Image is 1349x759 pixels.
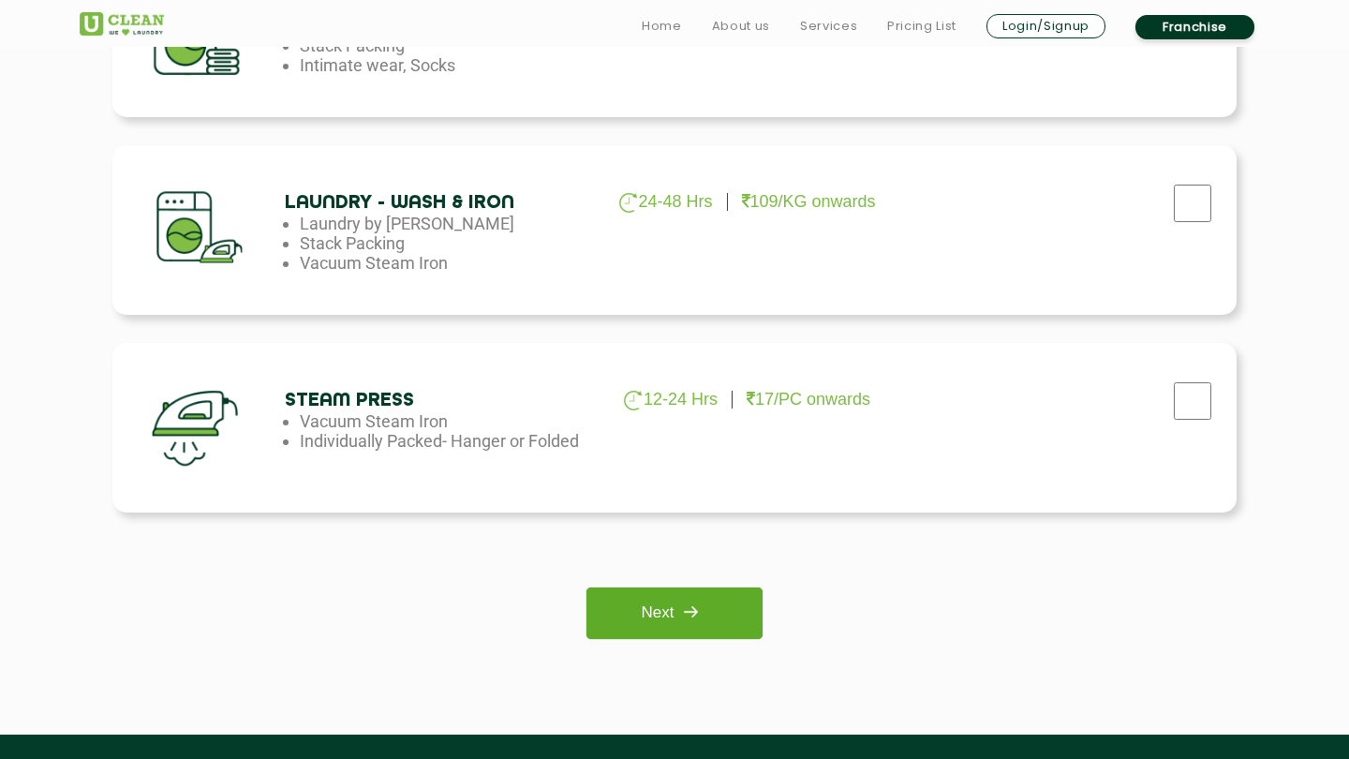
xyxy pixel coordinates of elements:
[674,595,707,629] img: right_icon.png
[624,391,642,410] img: clock_g.png
[747,390,870,409] p: 17/PC onwards
[887,15,956,37] a: Pricing List
[619,192,713,213] p: 24-48 Hrs
[624,390,718,410] p: 12-24 Hrs
[300,253,603,273] li: Vacuum Steam Iron
[285,390,588,411] h4: Steam Press
[800,15,857,37] a: Services
[1135,15,1254,39] a: Franchise
[986,14,1105,38] a: Login/Signup
[300,431,603,451] li: Individually Packed- Hanger or Folded
[300,214,603,233] li: Laundry by [PERSON_NAME]
[300,411,603,431] li: Vacuum Steam Iron
[642,15,682,37] a: Home
[285,192,588,214] h4: Laundry - Wash & Iron
[80,12,164,36] img: UClean Laundry and Dry Cleaning
[742,192,876,212] p: 109/KG onwards
[300,233,603,253] li: Stack Packing
[586,588,762,639] a: Next
[712,15,770,37] a: About us
[300,55,603,75] li: Intimate wear, Socks
[619,193,637,213] img: clock_g.png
